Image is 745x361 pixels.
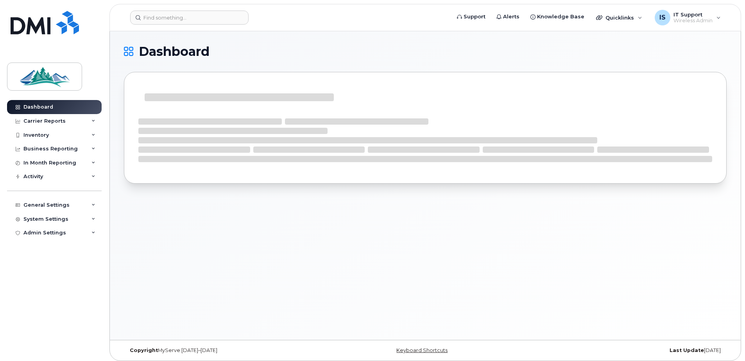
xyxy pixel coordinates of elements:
a: Keyboard Shortcuts [396,347,448,353]
strong: Last Update [670,347,704,353]
span: Dashboard [139,46,210,57]
div: MyServe [DATE]–[DATE] [124,347,325,354]
div: [DATE] [526,347,727,354]
strong: Copyright [130,347,158,353]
